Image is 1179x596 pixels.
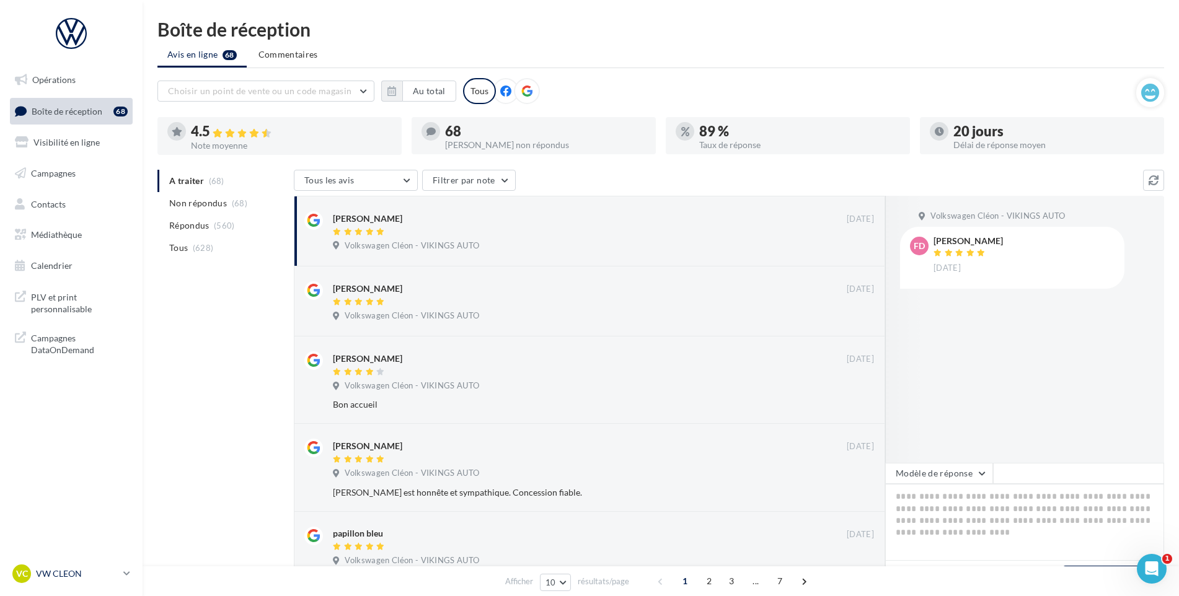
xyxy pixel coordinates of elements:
button: Tous les avis [294,170,418,191]
a: Médiathèque [7,222,135,248]
span: (68) [232,198,247,208]
span: (628) [193,243,214,253]
div: 68 [113,107,128,116]
span: Commentaires [258,48,318,61]
a: Calendrier [7,253,135,279]
span: 1 [675,571,695,591]
span: Afficher [505,576,533,587]
span: Volkswagen Cléon - VIKINGS AUTO [345,468,479,479]
p: VW CLEON [36,568,118,580]
div: [PERSON_NAME] non répondus [445,141,646,149]
button: Modèle de réponse [885,463,993,484]
button: Au total [381,81,456,102]
div: [PERSON_NAME] [934,237,1003,245]
span: Calendrier [31,260,73,271]
span: [DATE] [934,263,961,274]
span: Contacts [31,198,66,209]
div: [PERSON_NAME] [333,353,402,365]
a: Contacts [7,191,135,217]
span: Tous les avis [304,175,355,185]
span: Médiathèque [31,229,82,240]
div: Boîte de réception [157,20,1164,38]
span: Non répondus [169,197,227,209]
span: [DATE] [847,284,874,295]
div: Délai de réponse moyen [953,141,1154,149]
span: (560) [214,221,235,230]
span: Volkswagen Cléon - VIKINGS AUTO [345,310,479,322]
div: [PERSON_NAME] est honnête et sympathique. Concession fiable. [333,486,793,499]
a: Campagnes [7,160,135,186]
span: Opérations [32,74,76,85]
button: Filtrer par note [422,170,516,191]
span: PLV et print personnalisable [31,289,128,315]
div: 68 [445,125,646,138]
a: Boîte de réception68 [7,98,135,125]
span: Volkswagen Cléon - VIKINGS AUTO [345,555,479,566]
a: Opérations [7,67,135,93]
div: Taux de réponse [699,141,900,149]
div: 4.5 [191,125,392,139]
span: 7 [770,571,790,591]
button: Choisir un point de vente ou un code magasin [157,81,374,102]
span: [DATE] [847,354,874,365]
span: Fd [914,240,925,252]
iframe: Intercom live chat [1137,554,1167,584]
div: 20 jours [953,125,1154,138]
span: Répondus [169,219,210,232]
a: Campagnes DataOnDemand [7,325,135,361]
span: Volkswagen Cléon - VIKINGS AUTO [345,380,479,392]
a: VC VW CLEON [10,562,133,585]
span: Volkswagen Cléon - VIKINGS AUTO [345,240,479,252]
div: Bon accueil [333,398,793,411]
div: papillon bleu [333,527,383,540]
span: résultats/page [578,576,629,587]
span: [DATE] [847,441,874,452]
div: Note moyenne [191,141,392,150]
div: [PERSON_NAME] [333,440,402,452]
div: [PERSON_NAME] [333,213,402,225]
span: 2 [699,571,719,591]
span: Tous [169,242,188,254]
span: Volkswagen Cléon - VIKINGS AUTO [930,211,1065,222]
span: Campagnes DataOnDemand [31,330,128,356]
span: [DATE] [847,529,874,540]
span: ... [746,571,766,591]
span: Campagnes [31,168,76,178]
button: 10 [540,574,572,591]
div: [PERSON_NAME] [333,283,402,295]
span: VC [16,568,28,580]
span: [DATE] [847,214,874,225]
div: 89 % [699,125,900,138]
span: Boîte de réception [32,105,102,116]
span: Choisir un point de vente ou un code magasin [168,85,351,96]
span: 10 [545,577,556,587]
div: Tous [463,78,496,104]
a: PLV et print personnalisable [7,284,135,320]
button: Au total [402,81,456,102]
span: 1 [1162,554,1172,564]
a: Visibilité en ligne [7,129,135,156]
span: 3 [722,571,741,591]
span: Visibilité en ligne [33,137,100,147]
